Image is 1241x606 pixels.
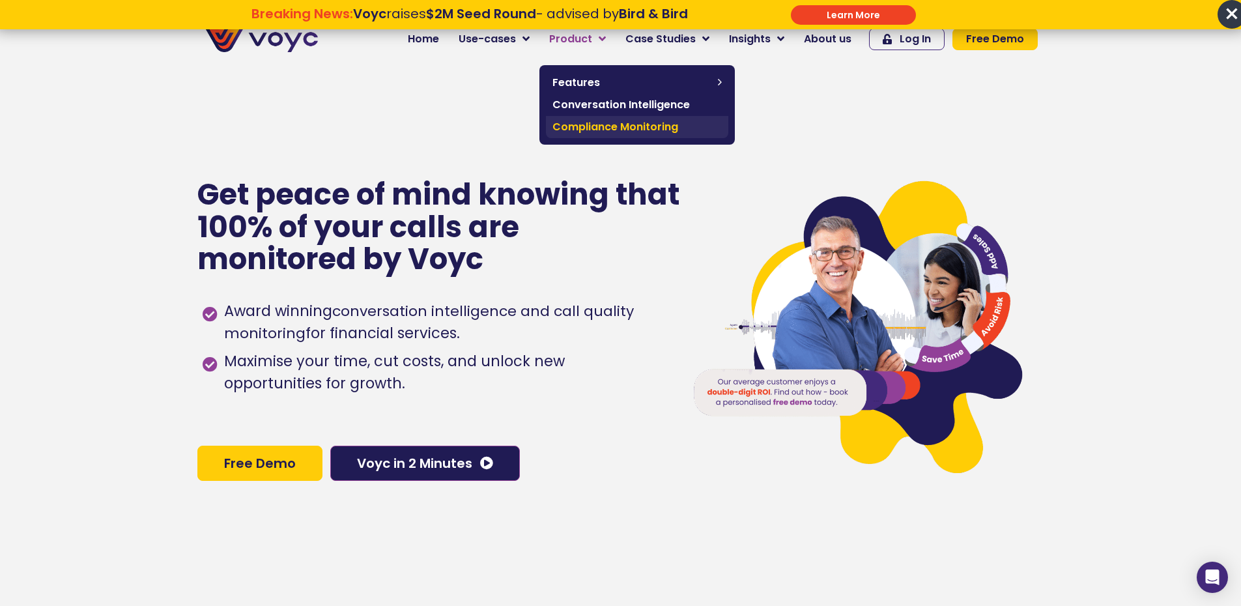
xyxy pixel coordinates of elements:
a: About us [794,26,861,52]
a: Features [546,72,728,94]
strong: Voyc [353,5,386,23]
span: Phone [173,52,205,67]
span: Voyc in 2 Minutes [357,457,472,470]
span: Maximise your time, cut costs, and unlock new opportunities for growth. [221,351,666,395]
a: Conversation Intelligence [546,94,728,116]
a: Log In [869,28,945,50]
span: Job title [173,106,217,121]
span: Product [549,31,592,47]
div: Open Intercom Messenger [1197,562,1228,593]
strong: Bird & Bird [619,5,688,23]
a: Privacy Policy [268,271,330,284]
span: Compliance Monitoring [552,119,722,135]
h1: conversation intelligence and call quality monitoring [224,301,634,343]
a: Product [539,26,616,52]
div: Submit [791,5,916,25]
span: Insights [729,31,771,47]
span: Features [552,75,711,91]
a: Compliance Monitoring [546,116,728,138]
span: Award winning for financial services. [221,300,666,345]
span: Home [408,31,439,47]
a: Insights [719,26,794,52]
a: Use-cases [449,26,539,52]
span: Case Studies [625,31,696,47]
strong: $2M Seed Round [426,5,536,23]
span: Free Demo [966,34,1024,44]
span: Free Demo [224,457,296,470]
a: Free Demo [197,446,322,481]
a: Case Studies [616,26,719,52]
a: Voyc in 2 Minutes [330,446,520,481]
p: Get peace of mind knowing that 100% of your calls are monitored by Voyc [197,179,681,276]
div: Breaking News: Voyc raises $2M Seed Round - advised by Bird & Bird [185,6,754,37]
a: Home [398,26,449,52]
span: Conversation Intelligence [552,97,722,113]
span: raises - advised by [353,5,688,23]
span: Use-cases [459,31,516,47]
a: Free Demo [952,28,1038,50]
strong: Breaking News: [251,5,353,23]
img: voyc-full-logo [204,26,318,52]
span: About us [804,31,851,47]
span: Log In [900,34,931,44]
